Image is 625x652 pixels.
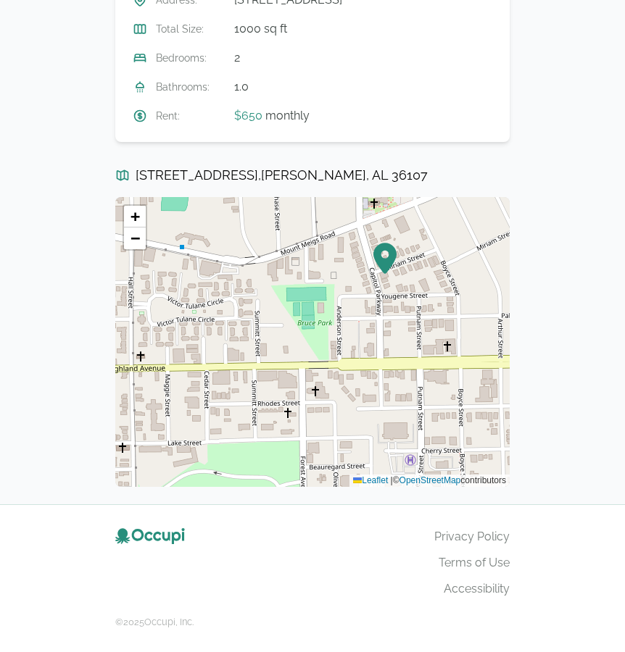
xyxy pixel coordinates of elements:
[131,229,140,247] span: −
[234,109,262,122] span: $650
[115,615,510,629] small: © 2025 Occupi, Inc.
[115,165,510,197] h3: [STREET_ADDRESS] , [PERSON_NAME] , AL 36107
[439,554,510,572] a: Terms of Use
[156,22,225,36] span: Total Size :
[373,242,397,275] img: Marker
[391,475,393,485] span: |
[400,475,461,485] a: OpenStreetMap
[234,49,240,67] span: 2
[124,206,146,227] a: Zoom in
[262,109,310,122] span: monthly
[156,51,225,65] span: Bedrooms :
[124,227,146,249] a: Zoom out
[234,78,249,96] span: 1.0
[234,20,287,38] span: 1000 sq ft
[156,80,225,94] span: Bathrooms :
[434,528,510,546] a: Privacy Policy
[444,580,510,598] a: Accessibility
[156,109,225,123] span: Rent :
[353,475,388,485] a: Leaflet
[349,475,510,487] div: © contributors
[131,207,140,225] span: +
